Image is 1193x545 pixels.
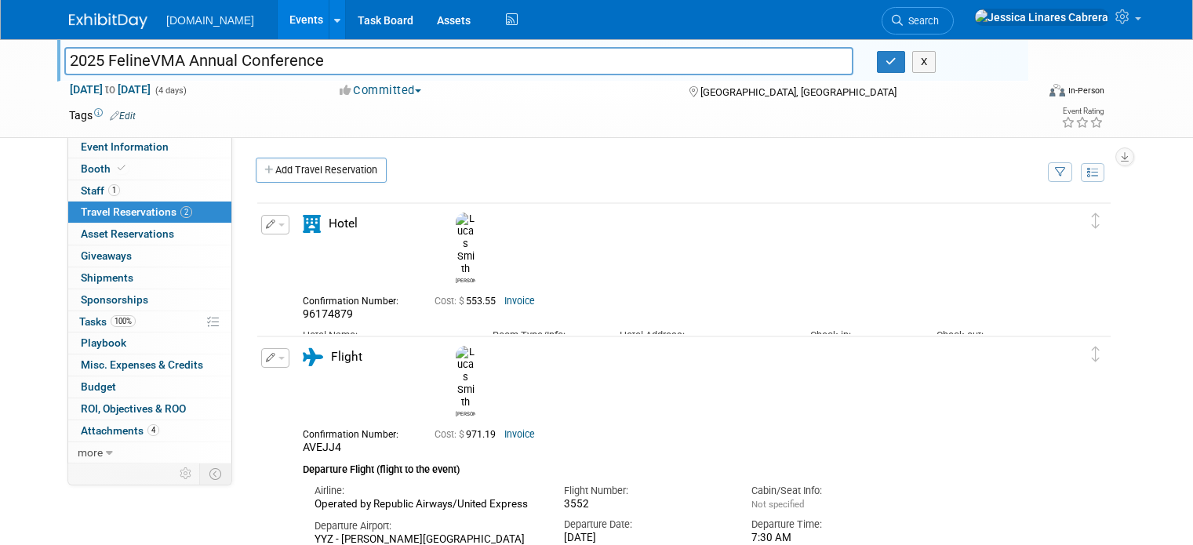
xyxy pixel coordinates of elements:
[68,420,231,441] a: Attachments4
[68,136,231,158] a: Event Information
[68,202,231,223] a: Travel Reservations2
[456,409,475,417] div: Lucas Smith
[81,227,174,240] span: Asset Reservations
[564,532,728,545] div: [DATE]
[180,206,192,218] span: 2
[68,442,231,463] a: more
[69,82,151,96] span: [DATE] [DATE]
[435,296,502,307] span: 553.55
[81,271,133,284] span: Shipments
[81,358,203,371] span: Misc. Expenses & Credits
[303,441,341,453] span: AVEJJ4
[504,296,535,307] a: Invoice
[751,499,804,510] span: Not specified
[303,424,411,441] div: Confirmation Number:
[110,111,136,122] a: Edit
[937,329,1040,343] div: Check-out:
[69,13,147,29] img: ExhibitDay
[751,532,915,545] div: 7:30 AM
[303,291,411,307] div: Confirmation Number:
[81,249,132,262] span: Giveaways
[751,518,915,532] div: Departure Time:
[118,164,125,173] i: Booth reservation complete
[68,245,231,267] a: Giveaways
[1055,168,1066,178] i: Filter by Traveler
[154,85,187,96] span: (4 days)
[1092,213,1100,229] i: Click and drag to move item
[1049,84,1065,96] img: Format-Inperson.png
[456,275,475,284] div: Lucas Smith
[173,463,200,484] td: Personalize Event Tab Strip
[81,184,120,197] span: Staff
[810,329,914,343] div: Check-in:
[456,346,475,409] img: Lucas Smith
[68,180,231,202] a: Staff1
[315,484,540,498] div: Airline:
[68,398,231,420] a: ROI, Objectives & ROO
[81,162,129,175] span: Booth
[68,267,231,289] a: Shipments
[68,289,231,311] a: Sponsorships
[108,184,120,196] span: 1
[200,463,232,484] td: Toggle Event Tabs
[435,429,466,440] span: Cost: $
[452,346,479,418] div: Lucas Smith
[903,15,939,27] span: Search
[564,484,728,498] div: Flight Number:
[68,376,231,398] a: Budget
[456,213,475,275] img: Lucas Smith
[81,402,186,415] span: ROI, Objectives & ROO
[493,329,596,343] div: Room Type/Info:
[1061,107,1104,115] div: Event Rating
[81,380,116,393] span: Budget
[68,354,231,376] a: Misc. Expenses & Credits
[700,86,897,98] span: [GEOGRAPHIC_DATA], [GEOGRAPHIC_DATA]
[974,9,1109,26] img: Jessica Linares Cabrera
[303,307,353,320] span: 96174879
[564,498,728,511] div: 3552
[882,7,954,35] a: Search
[68,311,231,332] a: Tasks100%
[81,293,148,306] span: Sponsorships
[1092,347,1100,362] i: Click and drag to move item
[69,107,136,123] td: Tags
[68,223,231,245] a: Asset Reservations
[81,205,192,218] span: Travel Reservations
[951,82,1104,105] div: Event Format
[81,336,126,349] span: Playbook
[68,332,231,354] a: Playbook
[79,315,136,328] span: Tasks
[81,140,169,153] span: Event Information
[334,82,427,99] button: Committed
[103,83,118,96] span: to
[78,446,103,459] span: more
[1068,85,1104,96] div: In-Person
[303,329,469,343] div: Hotel Name:
[435,296,466,307] span: Cost: $
[303,348,323,366] i: Flight
[303,454,1040,478] div: Departure Flight (flight to the event)
[751,484,915,498] div: Cabin/Seat Info:
[912,51,937,73] button: X
[504,429,535,440] a: Invoice
[564,518,728,532] div: Departure Date:
[331,350,362,364] span: Flight
[111,315,136,327] span: 100%
[329,216,358,231] span: Hotel
[147,424,159,436] span: 4
[315,519,540,533] div: Departure Airport:
[452,213,479,285] div: Lucas Smith
[303,215,321,233] i: Hotel
[81,424,159,437] span: Attachments
[620,329,786,343] div: Hotel Address:
[435,429,502,440] span: 971.19
[166,14,254,27] span: [DOMAIN_NAME]
[315,498,540,511] div: Operated by Republic Airways/United Express
[256,158,387,183] a: Add Travel Reservation
[68,158,231,180] a: Booth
